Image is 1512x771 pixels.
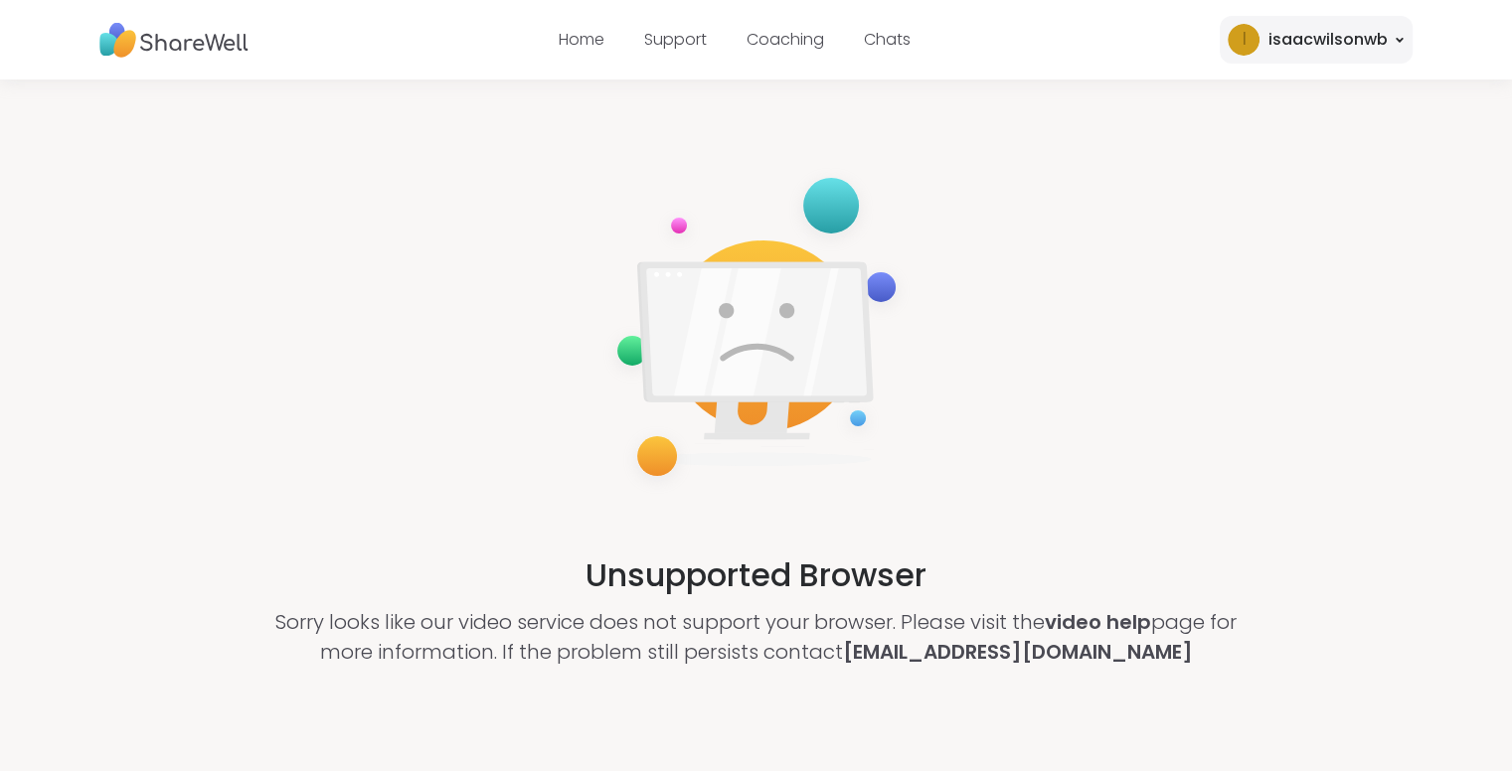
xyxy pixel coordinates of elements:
a: video help [1045,608,1151,636]
img: not-supported [601,165,912,496]
a: Support [644,28,707,51]
h2: Unsupported Browser [586,551,926,599]
span: i [1242,27,1246,53]
a: Chats [864,28,911,51]
a: Coaching [747,28,824,51]
img: ShareWell Nav Logo [99,13,249,68]
p: Sorry looks like our video service does not support your browser. Please visit the page for more ... [252,607,1260,667]
div: isaacwilsonwb [1267,28,1387,52]
a: Home [559,28,604,51]
a: [EMAIL_ADDRESS][DOMAIN_NAME] [843,638,1193,666]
